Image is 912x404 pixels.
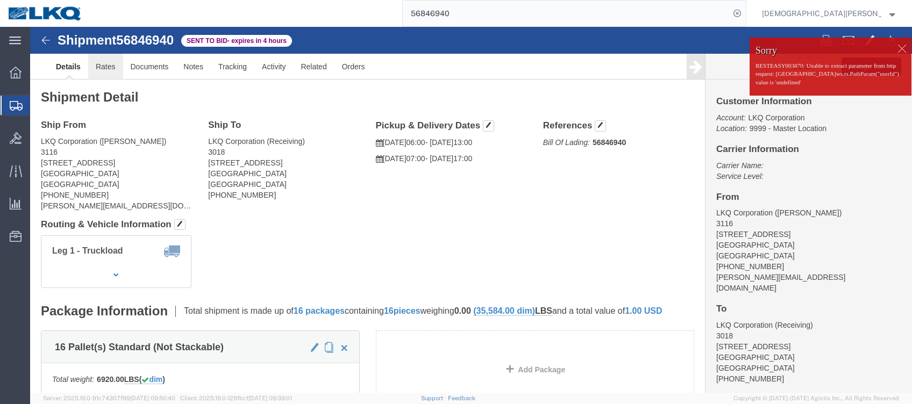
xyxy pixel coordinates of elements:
span: [DATE] 09:50:40 [130,395,175,401]
span: Copyright © [DATE]-[DATE] Agistix Inc., All Rights Reserved [733,394,899,403]
input: Search for shipment number, reference number [403,1,730,26]
a: Support [421,395,448,401]
span: Server: 2025.19.0-91c74307f99 [43,395,175,401]
span: Client: 2025.19.0-129fbcf [180,395,292,401]
span: Kristen Lund [762,8,881,19]
img: logo [8,5,83,21]
a: Feedback [448,395,475,401]
iframe: FS Legacy Container [30,27,912,393]
button: [DEMOGRAPHIC_DATA][PERSON_NAME] [761,7,897,20]
span: [DATE] 09:39:01 [248,395,292,401]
